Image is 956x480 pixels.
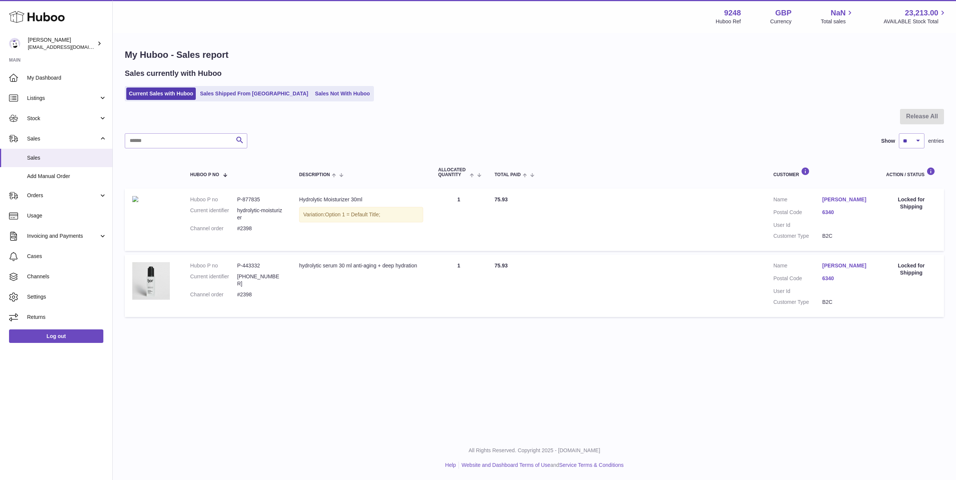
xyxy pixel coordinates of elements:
dt: Name [773,262,822,271]
h1: My Huboo - Sales report [125,49,944,61]
span: Total paid [495,172,521,177]
div: Locked for Shipping [886,262,936,276]
dd: B2C [822,299,871,306]
div: Customer [773,167,871,177]
dd: #2398 [237,225,284,232]
span: Sales [27,154,107,162]
span: Cases [27,253,107,260]
div: Currency [770,18,792,25]
dd: P-877835 [237,196,284,203]
span: Returns [27,314,107,321]
dd: hydrolytic-moisturizer [237,207,284,221]
a: [PERSON_NAME] [822,196,871,203]
div: Huboo Ref [716,18,741,25]
span: AVAILABLE Stock Total [883,18,947,25]
span: Sales [27,135,99,142]
div: Locked for Shipping [886,196,936,210]
dt: Postal Code [773,209,822,218]
span: Settings [27,293,107,300]
h2: Sales currently with Huboo [125,68,222,78]
td: 1 [431,255,487,317]
div: [PERSON_NAME] [28,36,95,51]
a: 6340 [822,209,871,216]
dt: User Id [773,222,822,229]
dt: Channel order [190,291,237,298]
dt: User Id [773,288,822,295]
span: Channels [27,273,107,280]
dd: [PHONE_NUMBER] [237,273,284,287]
span: Add Manual Order [27,173,107,180]
dt: Channel order [190,225,237,232]
a: NaN Total sales [821,8,854,25]
li: and [459,462,623,469]
span: NaN [830,8,846,18]
span: My Dashboard [27,74,107,82]
dd: #2398 [237,291,284,298]
span: Usage [27,212,107,219]
div: hydrolytic serum 30 ml anti-aging + deep hydration [299,262,423,269]
img: FJOR_People_LR-106.jpg [132,196,138,202]
a: Log out [9,329,103,343]
a: 6340 [822,275,871,282]
span: Option 1 = Default Title; [325,211,380,217]
label: Show [881,137,895,145]
dt: Current identifier [190,207,237,221]
div: Variation: [299,207,423,222]
span: entries [928,137,944,145]
img: 92481654604071.png [132,262,170,300]
dd: P-443332 [237,262,284,269]
span: ALLOCATED Quantity [438,168,468,177]
img: hello@fjor.life [9,38,20,49]
strong: GBP [775,8,791,18]
dt: Current identifier [190,273,237,287]
span: Invoicing and Payments [27,232,99,240]
span: Description [299,172,330,177]
a: Sales Not With Huboo [312,88,372,100]
dt: Postal Code [773,275,822,284]
dt: Customer Type [773,299,822,306]
a: Service Terms & Conditions [559,462,624,468]
dt: Customer Type [773,232,822,240]
a: Current Sales with Huboo [126,88,196,100]
a: Sales Shipped From [GEOGRAPHIC_DATA] [197,88,311,100]
dt: Huboo P no [190,262,237,269]
td: 1 [431,189,487,251]
dd: B2C [822,232,871,240]
dt: Huboo P no [190,196,237,203]
p: All Rights Reserved. Copyright 2025 - [DOMAIN_NAME] [119,447,950,454]
span: 75.93 [495,196,508,202]
span: 23,213.00 [905,8,938,18]
a: Website and Dashboard Terms of Use [461,462,550,468]
dt: Name [773,196,822,205]
span: Orders [27,192,99,199]
a: [PERSON_NAME] [822,262,871,269]
strong: 9248 [724,8,741,18]
span: Total sales [821,18,854,25]
span: [EMAIL_ADDRESS][DOMAIN_NAME] [28,44,110,50]
div: Hydrolytic Moisturizer 30ml [299,196,423,203]
a: Help [445,462,456,468]
a: 23,213.00 AVAILABLE Stock Total [883,8,947,25]
span: Huboo P no [190,172,219,177]
span: Listings [27,95,99,102]
span: Stock [27,115,99,122]
div: Action / Status [886,167,936,177]
span: 75.93 [495,263,508,269]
